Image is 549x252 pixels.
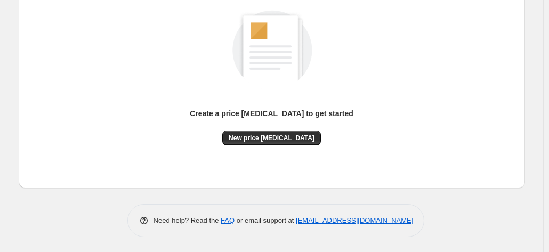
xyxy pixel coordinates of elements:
span: New price [MEDICAL_DATA] [229,134,314,142]
p: Create a price [MEDICAL_DATA] to get started [190,108,353,119]
span: or email support at [235,216,296,224]
a: FAQ [221,216,235,224]
a: [EMAIL_ADDRESS][DOMAIN_NAME] [296,216,413,224]
button: New price [MEDICAL_DATA] [222,131,321,145]
span: Need help? Read the [154,216,221,224]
